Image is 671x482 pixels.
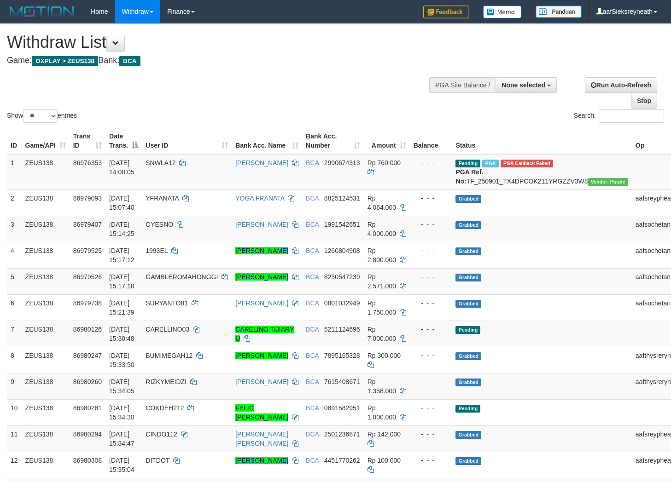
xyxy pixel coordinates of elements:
[73,326,102,333] span: 86980126
[414,403,449,413] div: - - -
[235,326,294,342] a: CARELINO TIJIARY U
[414,246,449,255] div: - - -
[109,457,134,473] span: [DATE] 15:35:04
[235,430,288,447] a: [PERSON_NAME] [PERSON_NAME]
[455,221,481,229] span: Grabbed
[7,321,22,347] td: 7
[324,273,360,281] span: Copy 8230547239 to clipboard
[109,326,134,342] span: [DATE] 15:30:48
[414,272,449,281] div: - - -
[631,93,657,109] a: Stop
[324,457,360,464] span: Copy 4451770262 to clipboard
[146,195,179,202] span: YFRANATA
[32,56,98,66] span: OXPLAY > ZEUS138
[142,128,232,154] th: User ID: activate to sort column ascending
[414,194,449,203] div: - - -
[502,81,545,89] span: None selected
[22,425,70,452] td: ZEUS138
[306,159,319,166] span: BCA
[109,221,134,237] span: [DATE] 15:14:25
[324,195,360,202] span: Copy 8825124531 to clipboard
[235,273,288,281] a: [PERSON_NAME]
[119,56,140,66] span: BCA
[368,247,396,264] span: Rp 2.800.000
[22,242,70,268] td: ZEUS138
[22,128,70,154] th: Game/API: activate to sort column ascending
[368,299,396,316] span: Rp 1.750.000
[109,195,134,211] span: [DATE] 15:07:40
[22,216,70,242] td: ZEUS138
[7,56,438,65] h4: Game: Bank:
[306,430,319,438] span: BCA
[324,404,360,412] span: Copy 0891582951 to clipboard
[455,457,481,465] span: Grabbed
[324,221,360,228] span: Copy 1991542651 to clipboard
[7,242,22,268] td: 4
[73,159,102,166] span: 86976353
[109,159,134,176] span: [DATE] 14:00:05
[414,377,449,386] div: - - -
[73,221,102,228] span: 86979407
[7,452,22,478] td: 12
[455,405,480,413] span: Pending
[306,404,319,412] span: BCA
[70,128,105,154] th: Trans ID: activate to sort column ascending
[7,399,22,425] td: 10
[73,299,102,307] span: 86979738
[455,431,481,439] span: Grabbed
[324,299,360,307] span: Copy 0801032949 to clipboard
[306,457,319,464] span: BCA
[146,404,184,412] span: COKDEH212
[7,5,77,18] img: MOTION_logo.png
[364,128,410,154] th: Amount: activate to sort column ascending
[324,326,360,333] span: Copy 5211124696 to clipboard
[455,379,481,386] span: Grabbed
[306,378,319,385] span: BCA
[73,404,102,412] span: 86980281
[368,221,396,237] span: Rp 4.000.000
[588,178,628,186] span: Vendor URL: https://trx4.1velocity.biz
[7,373,22,399] td: 9
[235,247,288,254] a: [PERSON_NAME]
[410,128,452,154] th: Balance
[73,430,102,438] span: 86980294
[585,77,657,93] a: Run Auto-Refresh
[368,195,396,211] span: Rp 4.064.000
[235,457,288,464] a: [PERSON_NAME]
[324,247,360,254] span: Copy 1260804908 to clipboard
[302,128,364,154] th: Bank Acc. Number: activate to sort column ascending
[22,347,70,373] td: ZEUS138
[306,299,319,307] span: BCA
[109,299,134,316] span: [DATE] 15:21:39
[146,273,218,281] span: GAMBLEROMAHONGGI
[368,404,396,421] span: Rp 1.000.000
[109,352,134,368] span: [DATE] 15:33:50
[414,158,449,167] div: - - -
[423,6,469,18] img: Feedback.jpg
[109,378,134,395] span: [DATE] 15:34:05
[73,352,102,359] span: 86980247
[452,154,631,190] td: TF_250901_TX4DPCOK211YRGZZV3W8
[7,268,22,294] td: 5
[105,128,142,154] th: Date Trans.: activate to sort column descending
[23,109,58,123] select: Showentries
[7,216,22,242] td: 3
[414,351,449,360] div: - - -
[73,273,102,281] span: 86979526
[235,195,284,202] a: YOGA FRANATA
[235,159,288,166] a: [PERSON_NAME]
[455,168,483,185] b: PGA Ref. No:
[455,195,481,203] span: Grabbed
[235,404,288,421] a: FELIC [PERSON_NAME]
[7,109,77,123] label: Show entries
[109,273,134,290] span: [DATE] 15:17:18
[22,189,70,216] td: ZEUS138
[73,247,102,254] span: 86979525
[368,352,401,359] span: Rp 300.000
[414,298,449,308] div: - - -
[368,273,396,290] span: Rp 2.571.000
[146,430,177,438] span: CINDO112
[482,160,498,167] span: Marked by aafnoeunsreypich
[455,274,481,281] span: Grabbed
[22,373,70,399] td: ZEUS138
